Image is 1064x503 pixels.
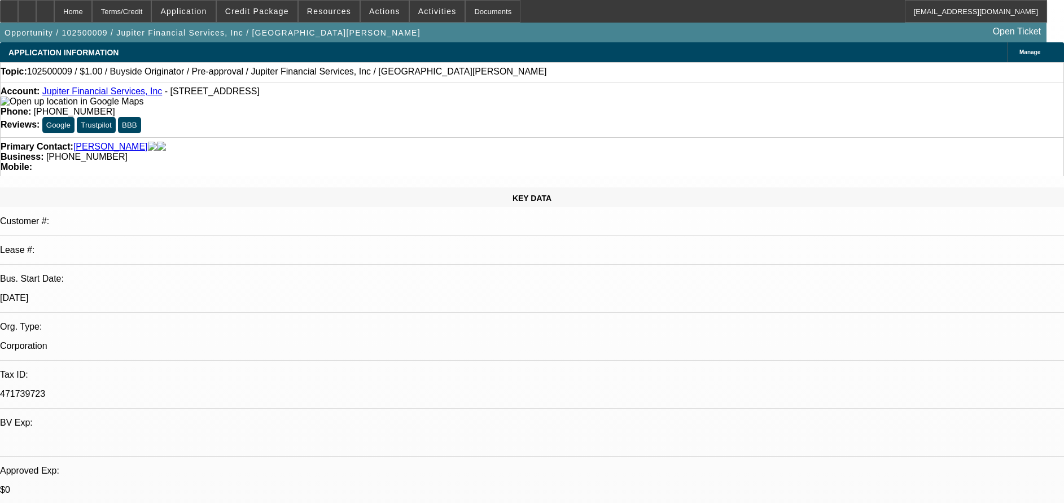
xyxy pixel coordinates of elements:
a: View Google Maps [1,97,143,106]
button: Application [152,1,215,22]
span: [PHONE_NUMBER] [34,107,115,116]
strong: Mobile: [1,162,32,172]
button: Resources [299,1,360,22]
a: [PERSON_NAME] [73,142,148,152]
button: BBB [118,117,141,133]
img: linkedin-icon.png [157,142,166,152]
span: APPLICATION INFORMATION [8,48,119,57]
button: Activities [410,1,465,22]
span: Manage [1019,49,1040,55]
strong: Account: [1,86,40,96]
button: Trustpilot [77,117,115,133]
strong: Primary Contact: [1,142,73,152]
span: KEY DATA [513,194,551,203]
span: - [STREET_ADDRESS] [165,86,260,96]
strong: Phone: [1,107,31,116]
span: 102500009 / $1.00 / Buyside Originator / Pre-approval / Jupiter Financial Services, Inc / [GEOGRA... [27,67,547,77]
img: facebook-icon.png [148,142,157,152]
a: Open Ticket [988,22,1045,41]
span: Opportunity / 102500009 / Jupiter Financial Services, Inc / [GEOGRAPHIC_DATA][PERSON_NAME] [5,28,421,37]
strong: Business: [1,152,43,161]
span: Credit Package [225,7,289,16]
span: Actions [369,7,400,16]
span: Application [160,7,207,16]
img: Open up location in Google Maps [1,97,143,107]
strong: Reviews: [1,120,40,129]
a: Jupiter Financial Services, Inc [42,86,163,96]
button: Credit Package [217,1,297,22]
span: Resources [307,7,351,16]
button: Google [42,117,75,133]
strong: Topic: [1,67,27,77]
button: Actions [361,1,409,22]
span: [PHONE_NUMBER] [46,152,128,161]
span: Activities [418,7,457,16]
